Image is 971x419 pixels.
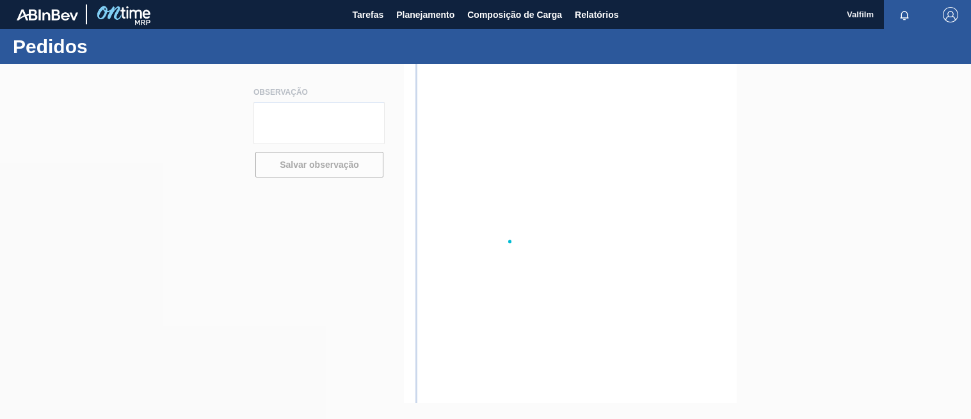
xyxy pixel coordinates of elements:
span: Planejamento [396,7,454,22]
img: Logout [943,7,958,22]
span: Relatórios [575,7,618,22]
h1: Pedidos [13,39,240,54]
img: TNhmsLtSVTkK8tSr43FrP2fwEKptu5GPRR3wAAAABJRU5ErkJggg== [17,9,78,21]
span: Composição de Carga [467,7,562,22]
span: Tarefas [352,7,383,22]
button: Notificações [884,6,925,24]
